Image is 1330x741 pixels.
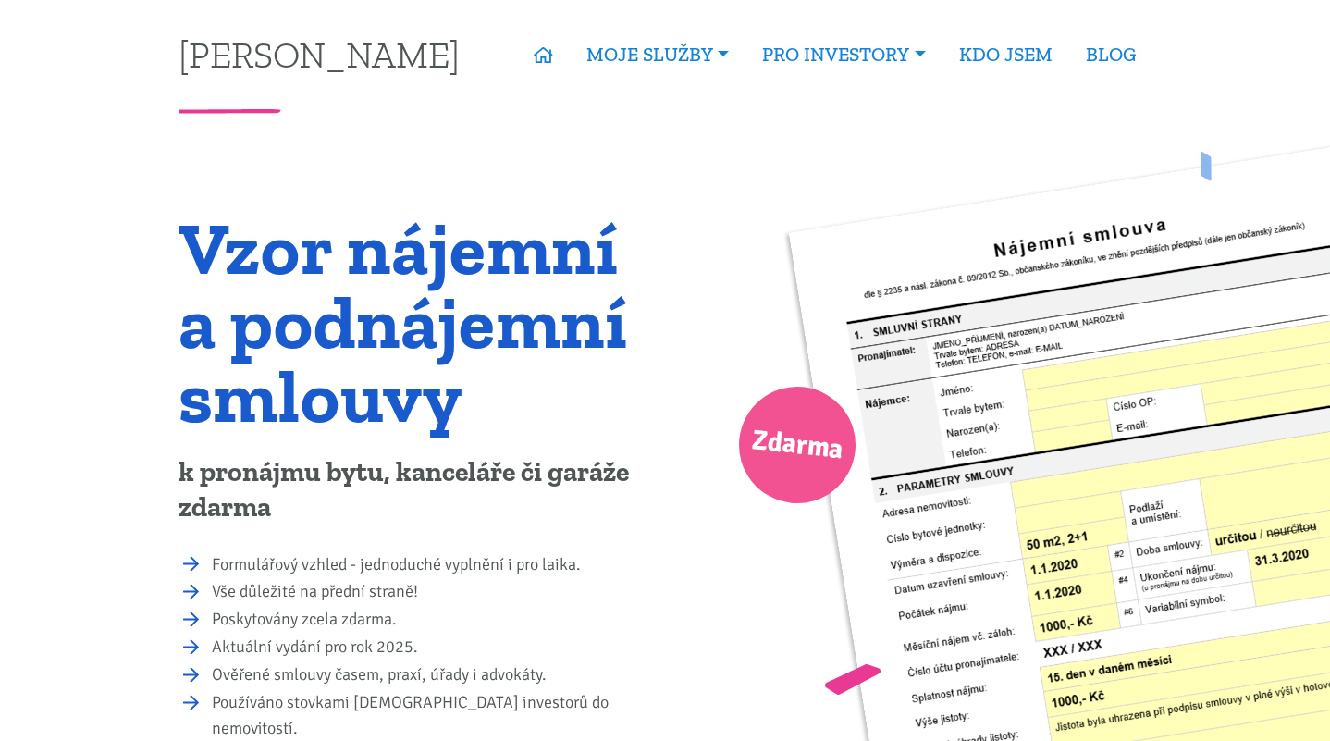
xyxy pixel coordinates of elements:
[212,607,653,633] li: Poskytovány zcela zdarma.
[212,662,653,688] li: Ověřené smlouvy časem, praxí, úřady i advokáty.
[749,416,845,475] span: Zdarma
[179,36,460,72] a: [PERSON_NAME]
[179,211,653,433] h1: Vzor nájemní a podnájemní smlouvy
[212,635,653,661] li: Aktuální vydání pro rok 2025.
[212,579,653,605] li: Vše důležité na přední straně!
[942,33,1069,76] a: KDO JSEM
[179,455,653,525] p: k pronájmu bytu, kanceláře či garáže zdarma
[745,33,942,76] a: PRO INVESTORY
[212,552,653,578] li: Formulářový vzhled - jednoduché vyplnění i pro laika.
[1069,33,1152,76] a: BLOG
[570,33,745,76] a: MOJE SLUŽBY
